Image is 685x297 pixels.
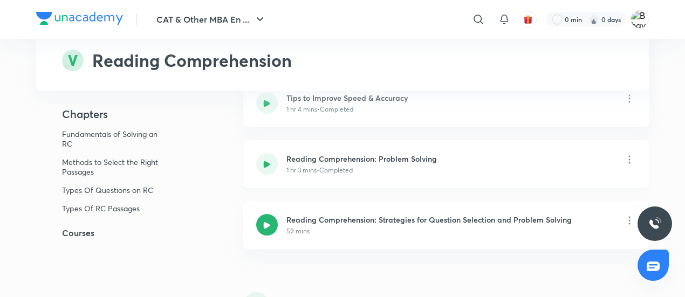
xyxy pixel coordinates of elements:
button: avatar [519,11,537,28]
a: Company Logo [36,12,123,27]
p: Types Of Questions on RC [62,185,167,195]
img: Bhavna Devnath [631,10,649,29]
p: 59 mins [286,226,310,236]
h5: Courses [36,226,209,239]
p: 1 hr 4 mins • Completed [286,105,353,114]
h6: Tips to Improve Speed & Accuracy [286,92,408,103]
img: Company Logo [36,12,123,25]
img: avatar [523,15,533,24]
h6: Reading Comprehension: Problem Solving [286,153,437,164]
img: syllabus-subject-icon [62,50,84,71]
p: 1 hr 3 mins • Completed [286,165,353,175]
p: Fundamentals of Solving an RC [62,129,167,149]
button: CAT & Other MBA En ... [150,9,273,30]
h6: Reading Comprehension: Strategies for Question Selection and Problem Solving [286,214,572,225]
img: streak [588,14,599,25]
p: Types Of RC Passages [62,204,167,213]
img: ttu [648,217,661,230]
h2: Reading Comprehension [92,47,292,73]
h4: Chapters [36,108,209,121]
p: Methods to Select the Right Passages [62,157,167,177]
